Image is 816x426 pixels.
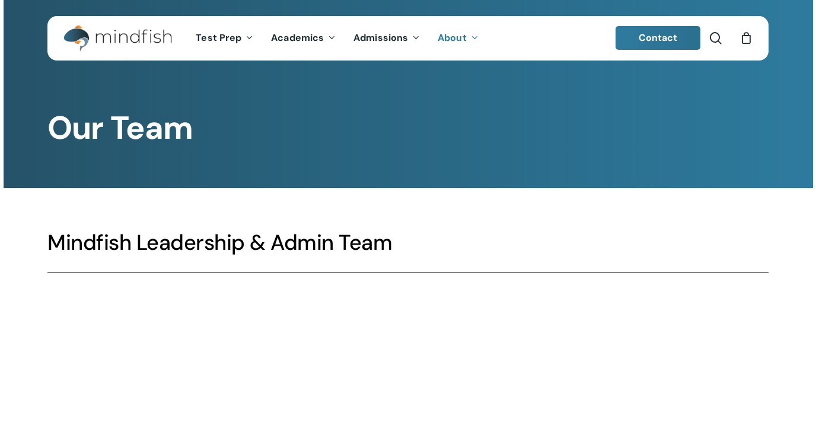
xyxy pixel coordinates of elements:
span: Test Prep [196,31,241,44]
nav: Main Menu [187,16,487,61]
span: Contact [639,31,678,44]
span: About [438,31,467,44]
a: Academics [262,33,345,43]
span: Admissions [353,31,408,44]
a: Cart [740,31,753,44]
span: Academics [271,31,324,44]
a: About [429,33,487,43]
a: Contact [616,26,701,50]
a: Admissions [345,33,429,43]
header: Main Menu [47,16,769,61]
h1: Our Team [47,109,769,147]
a: Test Prep [187,33,262,43]
h3: Mindfish Leadership & Admin Team [47,229,769,256]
